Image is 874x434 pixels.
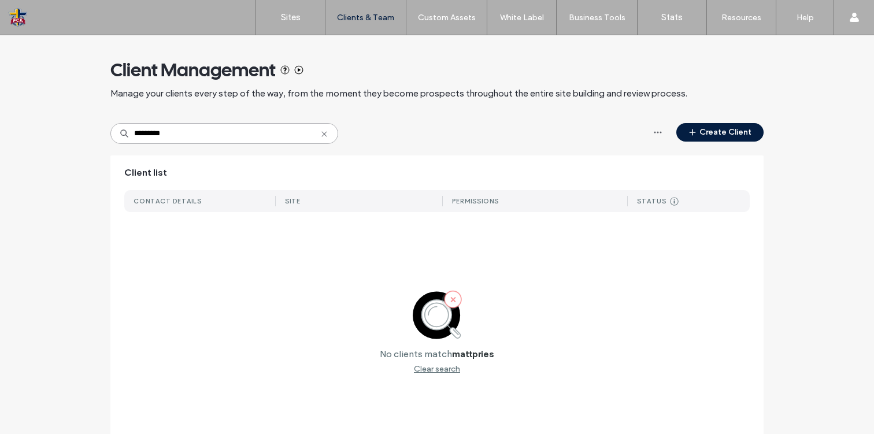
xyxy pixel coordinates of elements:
div: Clear search [414,364,460,374]
label: Clients & Team [337,13,394,23]
button: Create Client [676,123,764,142]
div: STATUS [637,197,666,205]
label: No clients match [380,348,452,359]
label: White Label [500,13,544,23]
div: PERMISSIONS [452,197,499,205]
label: Sites [281,12,301,23]
label: Custom Assets [418,13,476,23]
span: Help [27,8,50,18]
span: Client Management [110,58,276,81]
label: mattpries [452,348,494,359]
div: CONTACT DETAILS [134,197,202,205]
label: Business Tools [569,13,625,23]
label: Help [797,13,814,23]
label: Resources [721,13,761,23]
span: Manage your clients every step of the way, from the moment they become prospects throughout the e... [110,87,687,100]
div: SITE [285,197,301,205]
label: Stats [661,12,683,23]
span: Client list [124,166,167,179]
